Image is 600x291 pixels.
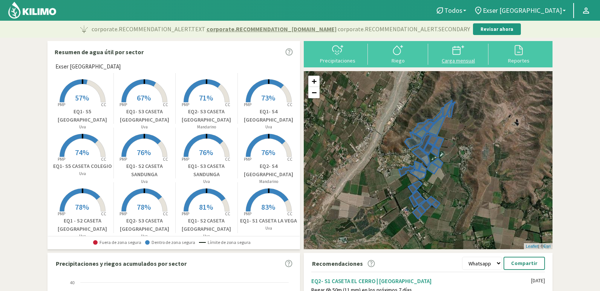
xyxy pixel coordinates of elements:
[114,178,176,185] p: Uva
[543,244,551,248] a: Esri
[52,108,113,124] p: EQ1- S5 [GEOGRAPHIC_DATA]
[287,102,292,107] tspan: CC
[163,157,168,162] tspan: CC
[70,280,75,285] text: 40
[491,58,546,63] div: Reportes
[308,76,320,87] a: Zoom in
[163,211,168,216] tspan: CC
[182,102,189,107] tspan: PMP
[163,102,168,107] tspan: CC
[137,202,151,212] span: 78%
[176,217,237,233] p: EQ1- S2 CASETA [GEOGRAPHIC_DATA]
[428,44,488,64] button: Carga mensual
[52,124,113,130] p: Uva
[308,87,320,98] a: Zoom out
[199,148,213,157] span: 76%
[238,108,300,124] p: EQ1- S4 [GEOGRAPHIC_DATA]
[176,178,237,185] p: Uva
[119,157,127,162] tspan: PMP
[207,24,337,34] span: corporate.RECOMMENDATION_[DOMAIN_NAME]
[182,157,189,162] tspan: PMP
[261,148,275,157] span: 76%
[52,162,113,170] p: EQ1- S5 CASETA COLEGIO
[287,211,292,216] tspan: CC
[176,233,237,239] p: Uva
[311,277,531,285] div: EQ2- S1 CASETA EL CERRO | [GEOGRAPHIC_DATA]
[488,44,549,64] button: Reportes
[244,211,251,216] tspan: PMP
[261,202,275,212] span: 83%
[137,93,151,102] span: 67%
[444,6,462,14] span: Todos
[114,124,176,130] p: Uva
[101,211,106,216] tspan: CC
[308,44,368,64] button: Precipitaciones
[225,102,230,107] tspan: CC
[137,148,151,157] span: 76%
[225,211,230,216] tspan: CC
[92,24,470,34] p: corporate.RECOMMENDATION_ALERT.TEXT
[238,217,300,225] p: EQ1- S1 CASETA LA VEGA
[58,211,65,216] tspan: PMP
[244,157,251,162] tspan: PMP
[176,124,237,130] p: Mandarino
[238,162,300,178] p: EQ2- S4 [GEOGRAPHIC_DATA]
[114,108,176,124] p: EQ1- S3 CASETA [GEOGRAPHIC_DATA]
[238,178,300,185] p: Mandarino
[52,171,113,177] p: Uva
[511,259,537,268] p: Compartir
[8,1,57,19] img: Kilimo
[504,257,545,270] button: Compartir
[199,93,213,102] span: 71%
[310,58,366,63] div: Precipitaciones
[75,202,89,212] span: 78%
[58,102,65,107] tspan: PMP
[368,44,428,64] button: Riego
[524,243,553,250] div: | ©
[430,58,486,63] div: Carga mensual
[75,93,89,102] span: 57%
[176,108,237,124] p: EQ2- S3 CASETA [GEOGRAPHIC_DATA]
[312,259,363,268] p: Recomendaciones
[176,162,237,178] p: EQ1- S3 CASETA SANDUNGA
[114,162,176,178] p: EQ1- S2 CASETA SANDUNGA
[114,217,176,233] p: EQ2- S3 CASETA [GEOGRAPHIC_DATA]
[238,225,300,232] p: Uva
[287,157,292,162] tspan: CC
[55,47,144,56] p: Resumen de agua útil por sector
[58,157,65,162] tspan: PMP
[473,23,521,35] button: Revisar ahora
[119,102,127,107] tspan: PMP
[338,24,470,34] span: corporate.RECOMMENDATION_ALERT.SECONDARY
[483,6,562,14] span: Exser [GEOGRAPHIC_DATA]
[101,157,106,162] tspan: CC
[261,93,275,102] span: 73%
[238,124,300,130] p: Uva
[370,58,426,63] div: Riego
[145,240,195,245] span: Dentro de zona segura
[182,211,189,216] tspan: PMP
[481,26,513,33] p: Revisar ahora
[114,233,176,239] p: Uva
[93,240,141,245] span: Fuera de zona segura
[119,211,127,216] tspan: PMP
[52,233,113,239] p: Uva
[101,102,106,107] tspan: CC
[531,277,545,284] div: [DATE]
[52,217,113,233] p: EQ1 - S2 CASETA [GEOGRAPHIC_DATA]
[55,62,121,71] span: Exser [GEOGRAPHIC_DATA]
[199,240,251,245] span: Límite de zona segura
[225,157,230,162] tspan: CC
[244,102,251,107] tspan: PMP
[56,259,187,268] p: Precipitaciones y riegos acumulados por sector
[75,148,89,157] span: 74%
[526,244,538,248] a: Leaflet
[199,202,213,212] span: 81%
